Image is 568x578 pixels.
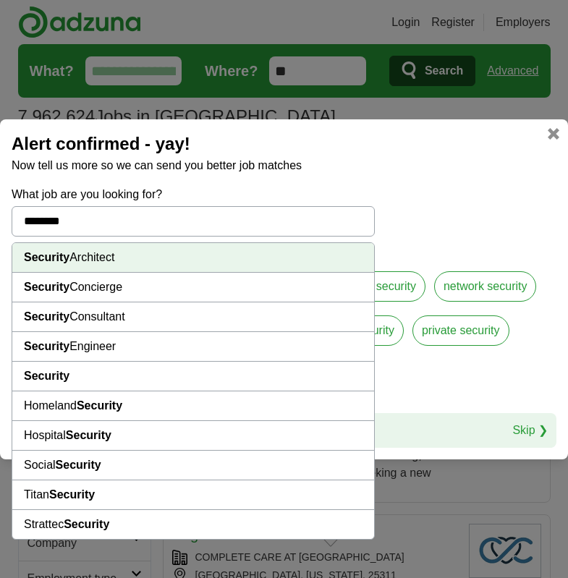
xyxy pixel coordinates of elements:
[49,488,95,501] strong: Security
[56,459,101,471] strong: Security
[64,518,109,530] strong: Security
[12,480,374,510] li: Titan
[24,310,69,323] strong: Security
[12,186,375,203] label: What job are you looking for?
[412,315,509,346] label: private security
[12,302,374,332] li: Consultant
[12,421,374,451] li: Hospital
[12,451,374,480] li: Social
[66,429,111,441] strong: Security
[12,510,374,539] li: Strattec
[12,243,374,273] li: Architect
[12,273,374,302] li: Concierge
[331,271,425,302] label: airport security
[24,251,69,263] strong: Security
[24,281,69,293] strong: Security
[12,131,556,157] h2: Alert confirmed - yay!
[12,391,374,421] li: Homeland
[24,370,69,382] strong: Security
[434,271,537,302] label: network security
[77,399,122,412] strong: Security
[512,422,548,439] a: Skip ❯
[24,340,69,352] strong: Security
[12,332,374,362] li: Engineer
[12,157,556,174] p: Now tell us more so we can send you better job matches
